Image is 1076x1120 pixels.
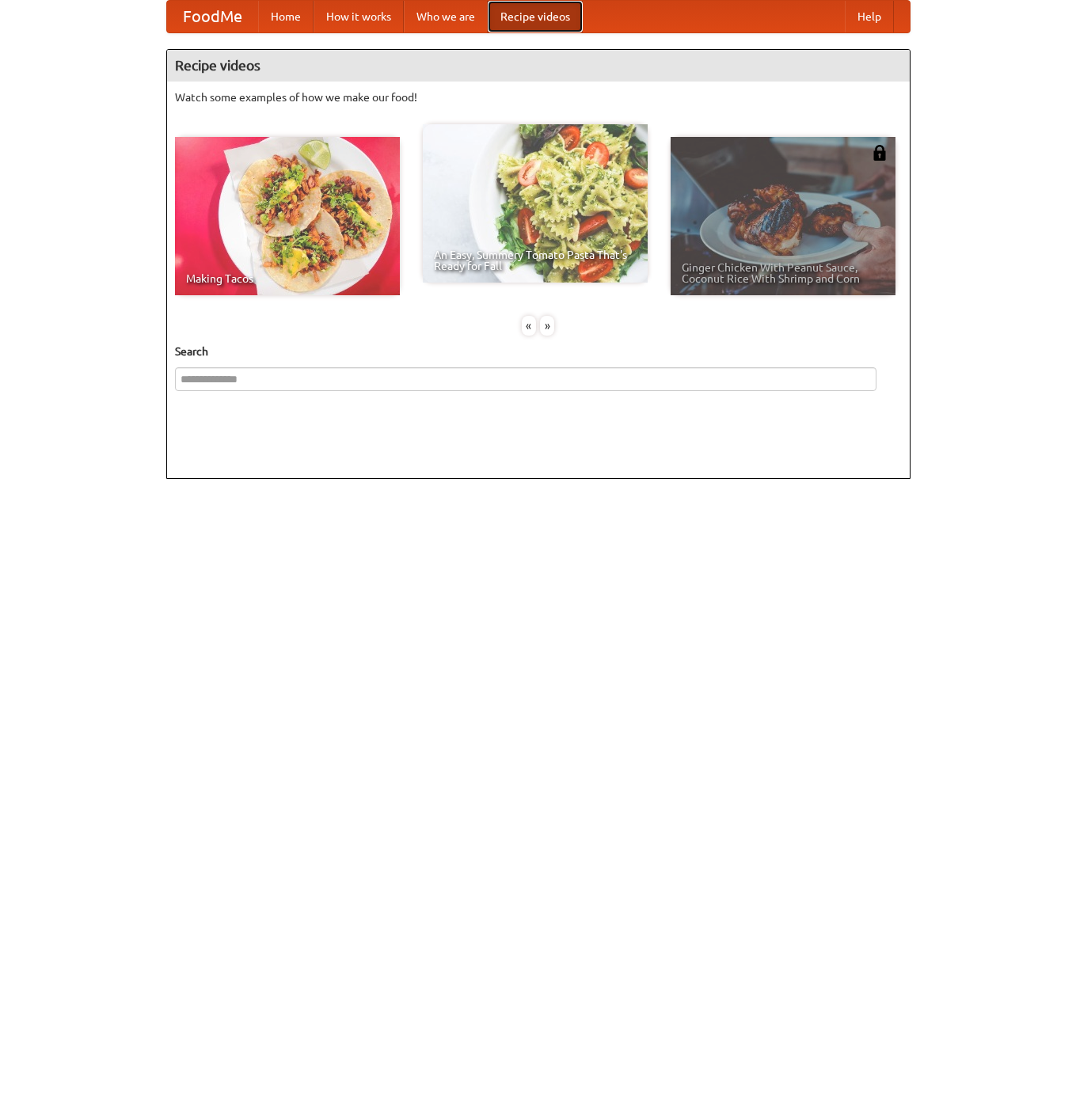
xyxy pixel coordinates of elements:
img: 483408.png [872,145,888,161]
a: FoodMe [167,1,258,32]
a: Recipe videos [488,1,583,32]
span: An Easy, Summery Tomato Pasta That's Ready for Fall [434,249,637,271]
a: How it works [314,1,404,32]
a: Who we are [404,1,488,32]
a: Home [258,1,314,32]
div: « [522,316,536,336]
h4: Recipe videos [167,50,910,82]
div: » [540,316,554,336]
span: Making Tacos [186,273,389,284]
p: Watch some examples of how we make our food! [175,89,902,105]
a: Help [845,1,894,32]
a: An Easy, Summery Tomato Pasta That's Ready for Fall [423,124,648,283]
a: Making Tacos [175,137,400,295]
h5: Search [175,344,902,359]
